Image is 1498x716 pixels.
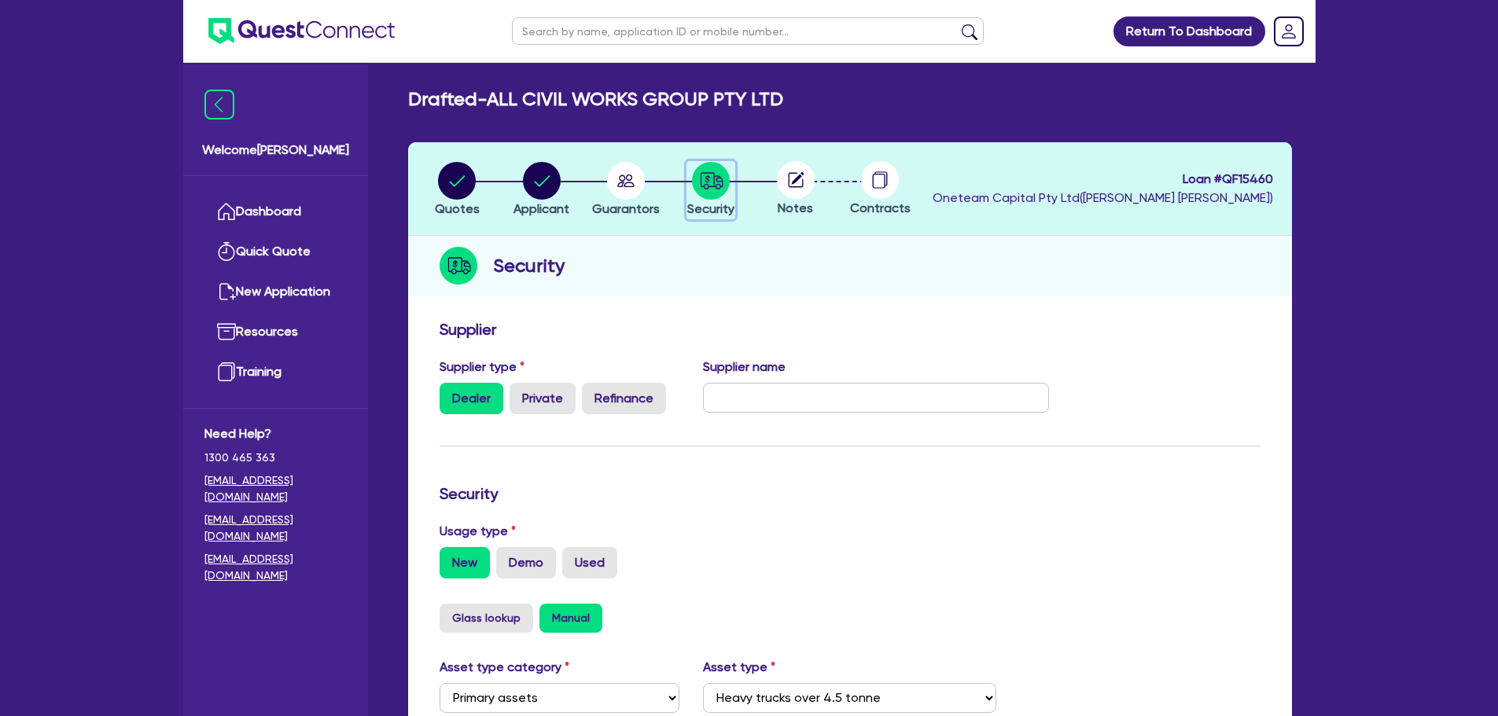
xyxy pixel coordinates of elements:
a: Resources [204,312,347,352]
h3: Supplier [440,320,1261,339]
span: Applicant [513,201,569,216]
a: Dashboard [204,192,347,232]
label: Asset type category [440,658,569,677]
button: Applicant [513,161,570,219]
span: Notes [778,200,813,215]
label: Demo [496,547,556,578]
label: Supplier type [440,358,524,376]
label: Supplier name [703,358,786,376]
span: Welcome [PERSON_NAME] [202,141,349,160]
a: [EMAIL_ADDRESS][DOMAIN_NAME] [204,472,347,505]
button: Glass lookup [440,604,533,633]
img: new-application [217,282,236,301]
a: Return To Dashboard [1113,17,1265,46]
a: [EMAIL_ADDRESS][DOMAIN_NAME] [204,551,347,584]
span: Loan # QF15460 [933,170,1273,189]
span: Need Help? [204,424,347,443]
a: [EMAIL_ADDRESS][DOMAIN_NAME] [204,512,347,545]
img: training [217,362,236,381]
label: Used [562,547,617,578]
label: Private [510,383,576,414]
a: Dropdown toggle [1268,11,1309,52]
label: New [440,547,490,578]
a: New Application [204,272,347,312]
input: Search by name, application ID or mobile number... [512,17,984,45]
img: icon-menu-close [204,90,234,119]
a: Training [204,352,347,392]
span: Guarantors [592,201,660,216]
button: Quotes [434,161,480,219]
span: Quotes [435,201,480,216]
button: Manual [539,604,602,633]
span: Oneteam Capital Pty Ltd ( [PERSON_NAME] [PERSON_NAME] ) [933,190,1273,205]
button: Guarantors [591,161,661,219]
img: quick-quote [217,242,236,261]
span: Contracts [850,200,911,215]
h2: Drafted - ALL CIVIL WORKS GROUP PTY LTD [408,88,783,111]
img: step-icon [440,247,477,285]
label: Dealer [440,383,503,414]
a: Quick Quote [204,232,347,272]
span: 1300 465 363 [204,450,347,466]
label: Refinance [582,383,666,414]
h3: Security [440,484,1261,503]
img: resources [217,322,236,341]
label: Asset type [703,658,775,677]
img: quest-connect-logo-blue [208,18,395,44]
button: Security [686,161,735,219]
h2: Security [493,252,565,280]
span: Security [687,201,734,216]
label: Usage type [440,522,516,541]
